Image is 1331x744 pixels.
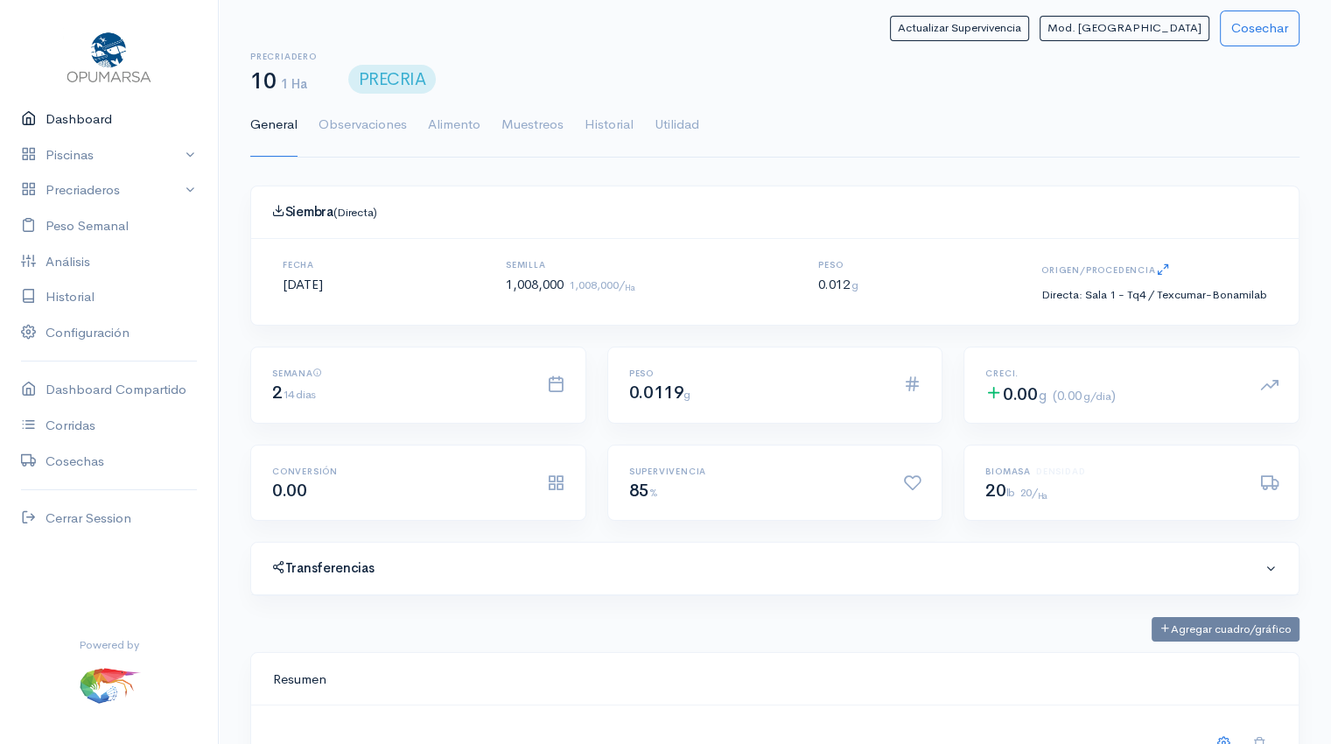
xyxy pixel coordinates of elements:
[1038,491,1047,502] sub: Ha
[250,52,317,61] h6: Precriadero
[272,368,526,378] h6: Semana
[348,65,436,94] span: PRECRIA
[655,94,699,157] a: Utilidad
[501,94,564,157] a: Muestreos
[1152,617,1299,642] button: Agregar cuadro/gráfico
[333,205,377,220] small: (Directa)
[625,283,635,293] sub: Ha
[506,260,635,270] h6: Semilla
[569,277,635,292] small: 1,008,000/
[250,69,317,95] h1: 10
[78,653,141,716] img: ...
[985,383,1047,405] span: 0.00
[283,260,323,270] h6: Fecha
[649,485,658,500] small: %
[985,480,1014,502] span: 20
[1041,260,1267,282] h6: Origen/Procedencia
[1006,485,1015,500] small: lb
[629,467,883,476] h6: Supervivencia
[1039,386,1047,404] small: g
[985,368,1239,378] h6: Creci.
[283,387,316,402] small: 14 dias
[1041,286,1267,304] div: : Sala 1 - Tq4 / Texcumar-Bonamilab
[1036,466,1085,477] span: Densidad
[250,94,298,157] a: General
[629,382,690,404] span: 0.0119
[272,467,526,476] h6: Conversión
[272,204,1278,220] h4: Siembra
[1083,390,1111,404] small: g/dia
[818,260,858,270] h6: Peso
[890,16,1029,41] button: Actualizar Supervivencia
[1053,387,1116,404] span: (0.00 )
[262,260,344,304] div: [DATE]
[319,94,407,157] a: Observaciones
[281,75,307,92] span: 1 Ha
[272,662,1278,698] input: Titulo
[585,94,634,157] a: Historial
[272,382,316,404] span: 2
[797,260,879,304] div: 0.012
[629,368,883,378] h6: Peso
[1220,11,1299,46] button: Cosechar
[1040,16,1209,41] button: Mod. [GEOGRAPHIC_DATA]
[428,94,480,157] a: Alimento
[683,387,690,402] small: g
[629,480,658,502] span: 85
[1041,287,1079,302] small: Directa
[485,260,656,304] div: 1,008,000
[63,28,155,84] img: Opumarsa
[1020,485,1047,500] small: 20/
[272,480,306,502] span: 0.00
[985,466,1031,477] span: Biomasa
[272,560,1264,576] h4: Transferencias
[851,278,858,292] span: g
